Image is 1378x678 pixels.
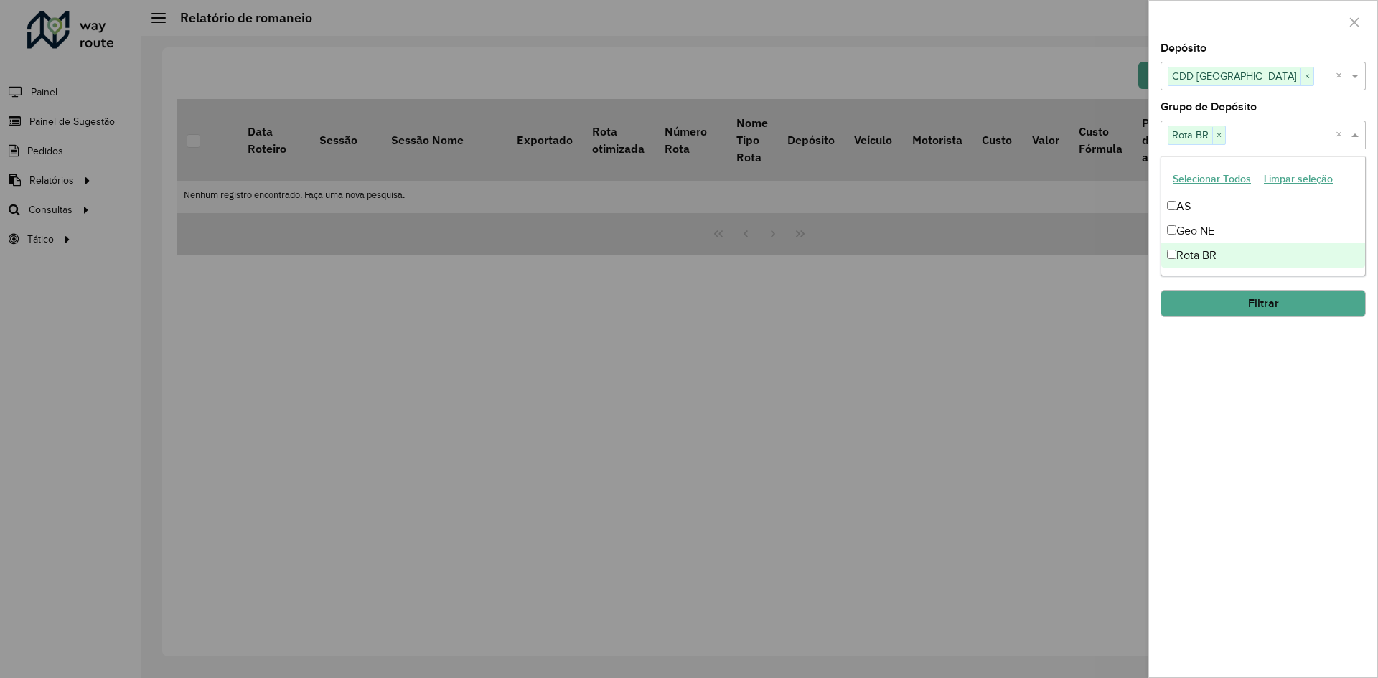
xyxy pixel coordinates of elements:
label: Depósito [1161,39,1206,57]
span: Clear all [1336,67,1348,85]
button: Limpar seleção [1257,168,1339,190]
span: CDD [GEOGRAPHIC_DATA] [1168,67,1300,85]
span: Clear all [1336,126,1348,143]
div: AS [1161,194,1365,219]
div: Geo NE [1161,219,1365,243]
ng-dropdown-panel: Options list [1161,156,1366,276]
span: Rota BR [1168,126,1212,143]
span: × [1212,127,1225,144]
button: Filtrar [1161,290,1366,317]
span: × [1300,68,1313,85]
label: Grupo de Depósito [1161,98,1257,116]
div: Rota BR [1161,243,1365,268]
button: Selecionar Todos [1166,168,1257,190]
